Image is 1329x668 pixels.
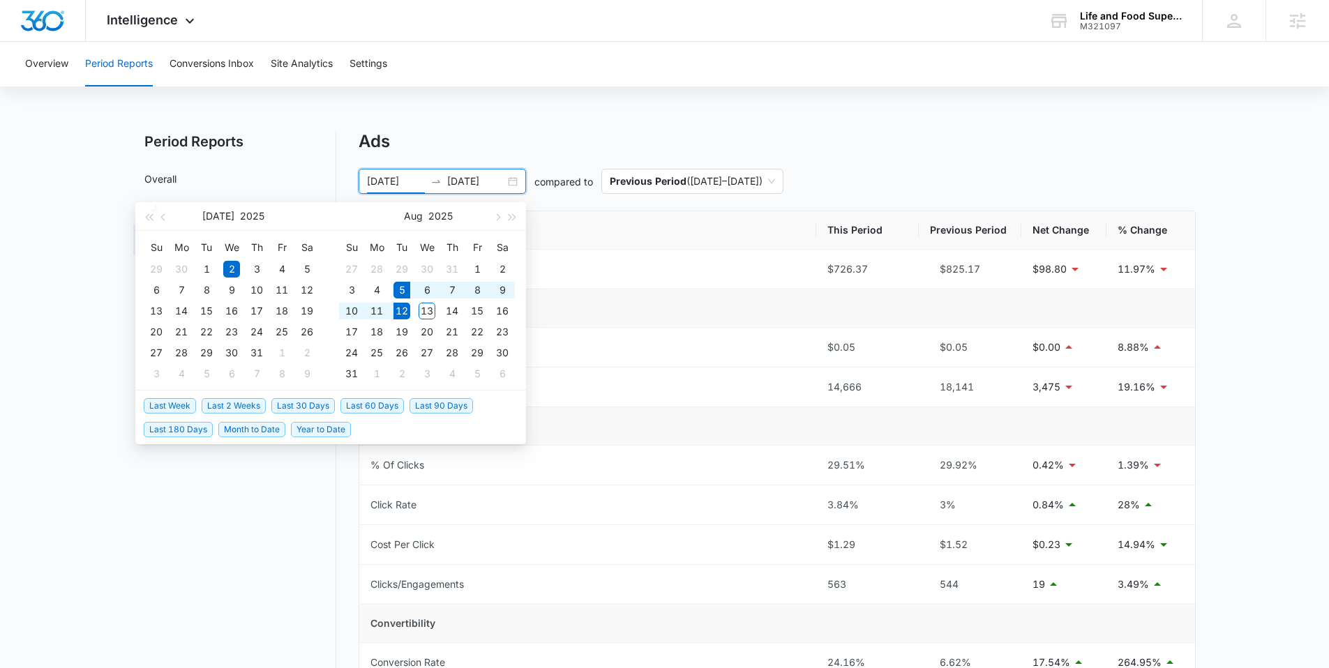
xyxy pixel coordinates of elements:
button: Site Analytics [271,42,333,86]
div: 16 [494,303,511,319]
div: 3% [930,497,1010,513]
th: We [219,236,244,259]
div: $1.52 [930,537,1010,552]
div: 5 [469,365,486,382]
div: 8 [198,282,215,298]
div: 14 [173,303,190,319]
div: 20 [419,324,435,340]
h2: Period Reports [133,131,336,152]
td: 2025-08-11 [364,301,389,321]
div: $1.29 [827,537,908,552]
div: 4 [273,261,290,278]
td: 2025-08-12 [389,301,414,321]
td: 2025-08-06 [414,280,440,301]
div: 25 [368,344,385,361]
p: 3,475 [1033,379,1060,395]
p: 19.16% [1118,379,1155,395]
div: 4 [368,282,385,298]
td: 2025-07-18 [269,301,294,321]
p: 28% [1118,497,1140,513]
div: 26 [393,344,410,361]
td: 2025-09-03 [414,363,440,384]
div: 27 [419,344,435,361]
button: [DATE] [202,202,234,230]
div: 6 [223,365,240,382]
th: We [414,236,440,259]
td: 2025-08-20 [414,321,440,342]
td: 2025-07-02 [219,259,244,280]
th: Tu [194,236,219,259]
div: 30 [173,261,190,278]
div: 27 [148,344,165,361]
td: 2025-08-02 [294,342,320,363]
div: 4 [173,365,190,382]
td: 2025-08-07 [440,280,465,301]
td: 2025-08-05 [389,280,414,301]
div: $825.17 [930,261,1010,277]
span: Month to Date [218,422,285,437]
div: 31 [343,365,360,382]
th: Mo [169,236,194,259]
td: 2025-09-04 [440,363,465,384]
td: 2025-07-31 [244,342,269,363]
td: 2025-08-19 [389,321,414,342]
td: 2025-08-08 [465,280,490,301]
div: 7 [444,282,460,298]
button: 2025 [240,202,264,230]
div: 24 [343,344,360,361]
td: 2025-07-12 [294,280,320,301]
div: 3 [148,365,165,382]
td: 2025-07-28 [364,259,389,280]
td: 2025-08-14 [440,301,465,321]
input: Start date [367,174,425,189]
div: 30 [419,261,435,278]
div: 5 [299,261,315,278]
p: $98.80 [1033,261,1067,277]
div: 31 [248,344,265,361]
td: 2025-07-28 [169,342,194,363]
div: 27 [343,261,360,278]
div: 29 [469,344,486,361]
div: 18 [273,303,290,319]
div: 29 [148,261,165,278]
td: 2025-07-20 [144,321,169,342]
td: 2025-08-23 [490,321,515,342]
span: Last 90 Days [410,398,473,413]
td: 2025-08-15 [465,301,490,321]
div: 31 [444,261,460,278]
div: 20 [148,324,165,340]
img: tab_domain_overview_orange.svg [38,81,49,92]
td: 2025-08-22 [465,321,490,342]
td: 2025-08-24 [339,342,364,363]
td: 2025-08-27 [414,342,440,363]
div: 15 [198,303,215,319]
span: ( [DATE] – [DATE] ) [610,169,775,193]
div: 14,666 [827,379,908,395]
th: This Period [816,211,919,250]
div: 4 [444,365,460,382]
button: Period Reports [85,42,153,86]
p: 19 [1033,577,1045,592]
td: 2025-07-25 [269,321,294,342]
p: 1.39% [1118,457,1149,473]
p: 3.49% [1118,577,1149,592]
td: Visibility [359,289,1195,328]
div: 3.84% [827,497,908,513]
th: Fr [465,236,490,259]
p: 0.42% [1033,457,1064,473]
div: 19 [393,324,410,340]
p: $0.00 [1033,340,1060,355]
img: logo_orange.svg [22,22,33,33]
td: 2025-09-05 [465,363,490,384]
td: 2025-07-30 [219,342,244,363]
div: 8 [273,365,290,382]
div: 23 [494,324,511,340]
div: 1 [198,261,215,278]
td: 2025-08-04 [169,363,194,384]
span: Last 2 Weeks [202,398,266,413]
td: 2025-07-07 [169,280,194,301]
td: 2025-08-05 [194,363,219,384]
button: Aug [404,202,423,230]
div: Domain Overview [53,82,125,91]
td: 2025-07-27 [339,259,364,280]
